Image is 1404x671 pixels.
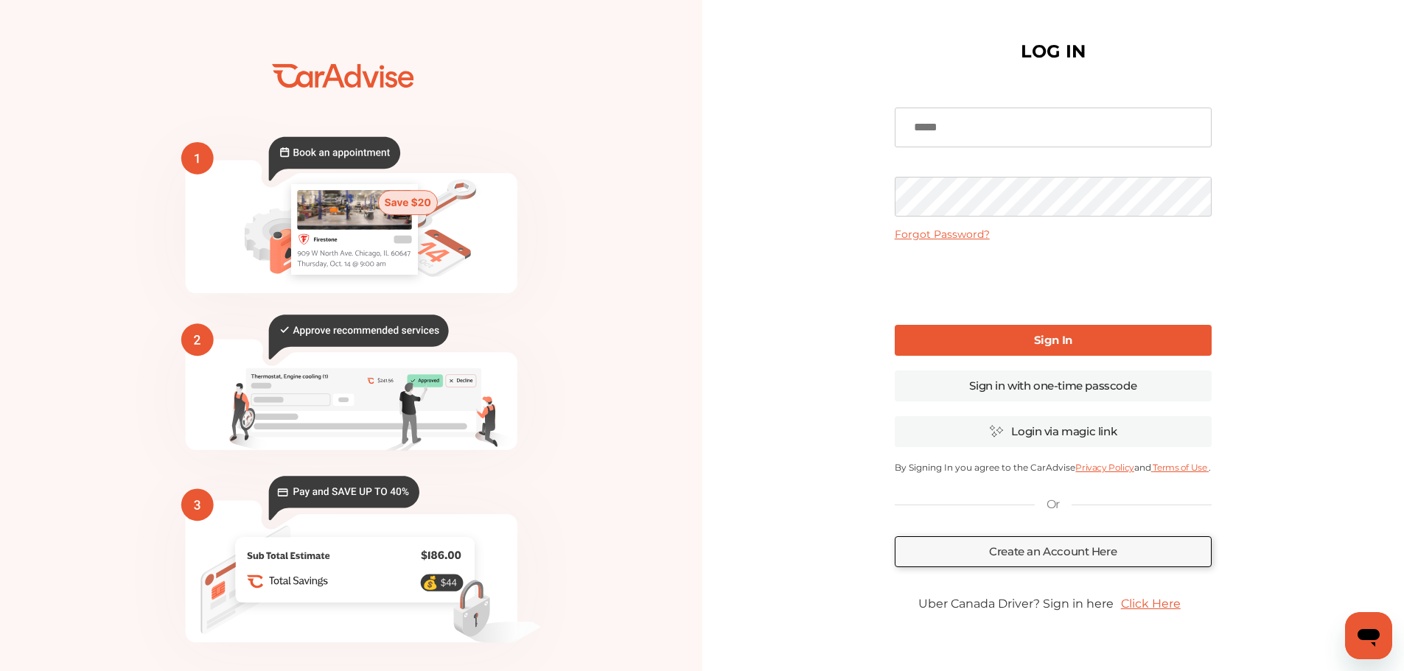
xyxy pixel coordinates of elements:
[941,253,1165,310] iframe: reCAPTCHA
[895,370,1212,401] a: Sign in with one-time passcode
[895,416,1212,447] a: Login via magic link
[895,536,1212,567] a: Create an Account Here
[989,424,1004,438] img: magic_icon.32c66aac.svg
[1345,612,1392,659] iframe: Button to launch messaging window
[1021,44,1086,59] h1: LOG IN
[1151,462,1209,473] a: Terms of Use
[1047,496,1060,513] p: Or
[895,325,1212,356] a: Sign In
[895,228,990,241] a: Forgot Password?
[918,597,1114,611] span: Uber Canada Driver? Sign in here
[1034,333,1072,347] b: Sign In
[895,462,1212,473] p: By Signing In you agree to the CarAdvise and .
[1075,462,1134,473] a: Privacy Policy
[1114,589,1188,618] a: Click Here
[422,575,439,591] text: 💰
